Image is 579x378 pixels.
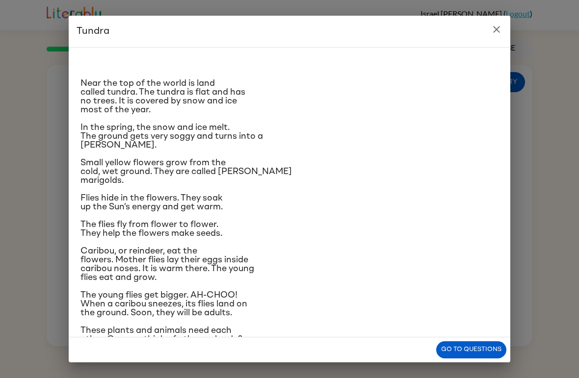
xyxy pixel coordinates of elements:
[487,20,506,39] button: close
[80,158,292,185] span: Small yellow flowers grow from the cold, wet ground. They are called [PERSON_NAME] marigolds.
[80,220,222,238] span: The flies fly from flower to flower. They help the flowers make seeds.
[69,16,510,47] h2: Tundra
[436,341,506,358] button: Go to questions
[80,291,247,317] span: The young flies get bigger. AH-CHOO! When a caribou sneezes, its flies land on the ground. Soon, ...
[80,247,254,282] span: Caribou, or reindeer, eat the flowers. Mother flies lay their eggs inside caribou noses. It is wa...
[80,194,223,211] span: Flies hide in the flowers. They soak up the Sun’s energy and get warm.
[80,123,263,150] span: In the spring, the snow and ice melt. The ground gets very soggy and turns into a [PERSON_NAME].
[80,79,245,114] span: Near the top of the world is land called tundra. The tundra is flat and has no trees. It is cover...
[80,326,242,344] span: These plants and animals need each other. Can you think of others who do?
